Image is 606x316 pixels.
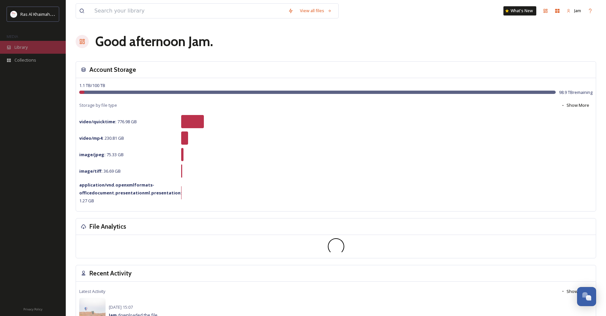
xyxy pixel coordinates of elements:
span: Library [14,44,28,50]
h3: File Analytics [89,222,126,231]
span: [DATE] 15:07 [109,304,133,310]
strong: application/vnd.openxmlformats-officedocument.presentationml.presentation : [79,182,182,196]
span: 98.9 TB remaining [559,89,593,96]
img: Logo_RAKTDA_RGB-01.png [11,11,17,17]
span: 75.33 GB [79,152,124,158]
a: Privacy Policy [23,305,42,313]
button: Show More [558,99,593,112]
input: Search your library [91,4,285,18]
button: Open Chat [577,287,596,306]
h3: Account Storage [89,65,136,74]
span: Latest Activity [79,288,105,295]
span: Ras Al Khaimah Tourism Development Authority [20,11,113,17]
a: What's New [503,6,536,15]
span: 1.27 GB [79,182,182,204]
strong: video/mp4 : [79,135,104,141]
span: Privacy Policy [23,307,42,311]
span: 36.69 GB [79,168,121,174]
a: Jam [563,4,584,17]
h3: Recent Activity [89,269,132,278]
span: 1.1 TB / 100 TB [79,82,105,88]
strong: video/quicktime : [79,119,116,125]
strong: image/tiff : [79,168,103,174]
h1: Good afternoon Jam . [95,32,213,51]
span: Collections [14,57,36,63]
span: MEDIA [7,34,18,39]
span: 230.81 GB [79,135,124,141]
span: 776.98 GB [79,119,137,125]
strong: image/jpeg : [79,152,106,158]
button: Show More [558,285,593,298]
span: Jam [574,8,581,14]
a: View all files [297,4,335,17]
span: Storage by file type [79,102,117,108]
